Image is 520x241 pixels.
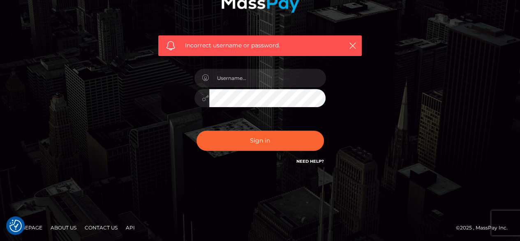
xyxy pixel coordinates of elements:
a: API [122,221,138,234]
div: © 2025 , MassPay Inc. [456,223,514,232]
a: About Us [47,221,80,234]
a: Need Help? [296,159,324,164]
span: Incorrect username or password. [185,41,335,50]
input: Username... [209,69,326,87]
button: Consent Preferences [9,220,22,232]
img: Revisit consent button [9,220,22,232]
a: Contact Us [81,221,121,234]
a: Homepage [9,221,46,234]
button: Sign in [196,131,324,151]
